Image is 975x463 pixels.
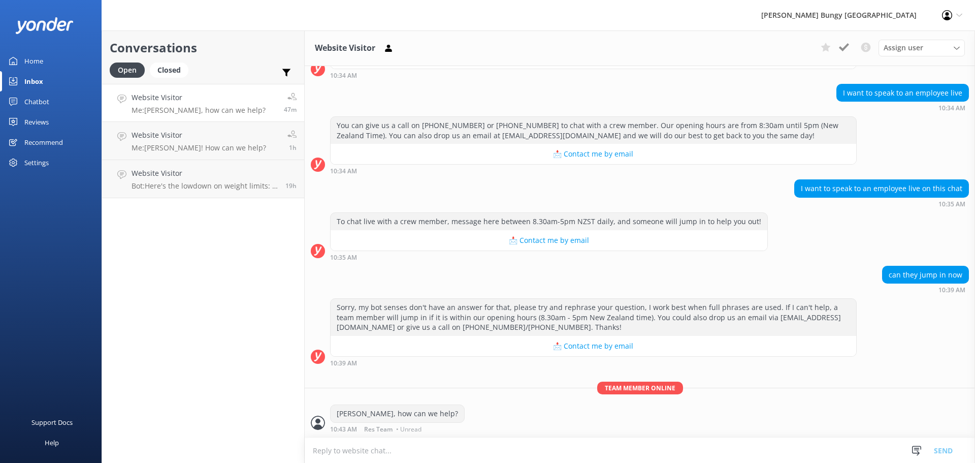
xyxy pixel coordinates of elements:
h4: Website Visitor [132,92,266,103]
div: Recommend [24,132,63,152]
button: 📩 Contact me by email [331,230,767,251]
div: Oct 03 2025 10:34am (UTC +13:00) Pacific/Auckland [330,72,857,79]
strong: 10:34 AM [330,168,357,174]
button: 📩 Contact me by email [331,336,856,356]
strong: 10:35 AM [330,255,357,261]
strong: 10:35 AM [938,201,965,207]
strong: 10:39 AM [330,360,357,366]
div: Oct 03 2025 10:35am (UTC +13:00) Pacific/Auckland [794,200,969,207]
h3: Website Visitor [315,42,375,55]
strong: 10:39 AM [938,287,965,293]
div: can they jump in now [883,266,968,284]
div: You can give us a call on [PHONE_NUMBER] or [PHONE_NUMBER] to chat with a crew member. Our openin... [331,117,856,144]
div: Chatbot [24,91,49,112]
div: Help [45,433,59,453]
span: Oct 03 2025 10:43am (UTC +13:00) Pacific/Auckland [284,105,297,114]
div: Home [24,51,43,71]
div: I want to speak to an employee live on this chat [795,180,968,197]
div: Oct 03 2025 10:35am (UTC +13:00) Pacific/Auckland [330,254,768,261]
a: Website VisitorBot:Here's the lowdown on weight limits: - Kawarau Bridge Bungy: 35kg min/235kg ma... [102,160,304,198]
p: Me: [PERSON_NAME]! How can we help? [132,143,266,152]
span: Res Team [364,426,393,433]
div: Oct 03 2025 10:39am (UTC +13:00) Pacific/Auckland [882,286,969,293]
h4: Website Visitor [132,168,278,179]
div: Sorry, my bot senses don't have an answer for that, please try and rephrase your question, I work... [331,299,856,336]
div: Oct 03 2025 10:34am (UTC +13:00) Pacific/Auckland [836,104,969,111]
a: Website VisitorMe:[PERSON_NAME], how can we help?47m [102,84,304,122]
span: Oct 03 2025 10:28am (UTC +13:00) Pacific/Auckland [289,143,297,152]
a: Open [110,64,150,75]
strong: 10:43 AM [330,426,357,433]
p: Me: [PERSON_NAME], how can we help? [132,106,266,115]
button: 📩 Contact me by email [331,144,856,164]
h2: Conversations [110,38,297,57]
p: Bot: Here's the lowdown on weight limits: - Kawarau Bridge Bungy: 35kg min/235kg max - Kawarau Zi... [132,181,278,191]
span: • Unread [396,426,421,433]
strong: 10:34 AM [938,105,965,111]
div: I want to speak to an employee live [837,84,968,102]
div: To chat live with a crew member, message here between 8.30am-5pm NZST daily, and someone will jum... [331,213,767,230]
span: Team member online [597,382,683,394]
div: Closed [150,63,188,78]
div: Settings [24,152,49,173]
div: Oct 03 2025 10:39am (UTC +13:00) Pacific/Auckland [330,359,857,366]
div: Support Docs [31,412,73,433]
div: Oct 03 2025 10:34am (UTC +13:00) Pacific/Auckland [330,167,857,174]
img: yonder-white-logo.png [15,17,74,34]
div: Oct 03 2025 10:43am (UTC +13:00) Pacific/Auckland [330,425,465,433]
div: Assign User [879,40,965,56]
div: [PERSON_NAME], how can we help? [331,405,464,422]
span: Oct 02 2025 04:24pm (UTC +13:00) Pacific/Auckland [285,181,297,190]
h4: Website Visitor [132,130,266,141]
a: Website VisitorMe:[PERSON_NAME]! How can we help?1h [102,122,304,160]
span: Assign user [884,42,923,53]
strong: 10:34 AM [330,73,357,79]
div: Reviews [24,112,49,132]
div: Inbox [24,71,43,91]
a: Closed [150,64,193,75]
div: Open [110,63,145,78]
